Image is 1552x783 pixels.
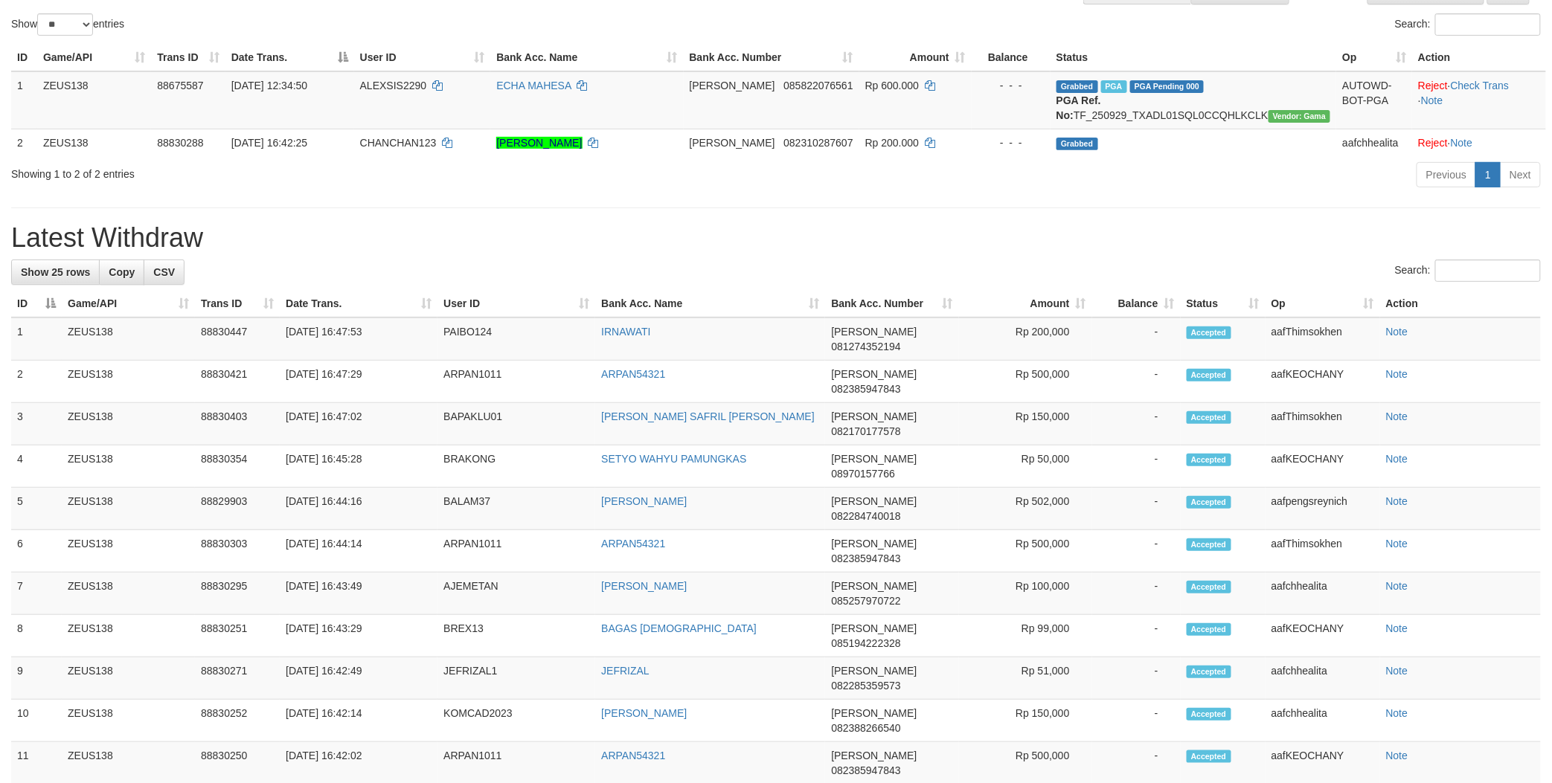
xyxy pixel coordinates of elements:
[1435,13,1541,36] input: Search:
[1266,573,1380,615] td: aafchhealita
[62,700,195,742] td: ZEUS138
[1336,71,1412,129] td: AUTOWD-BOT-PGA
[595,290,825,318] th: Bank Acc. Name: activate to sort column ascending
[601,495,687,507] a: [PERSON_NAME]
[11,260,100,285] a: Show 25 rows
[831,622,917,634] span: [PERSON_NAME]
[37,71,151,129] td: ZEUS138
[783,80,853,91] span: Copy 085822076561 to clipboard
[783,137,853,149] span: Copy 082310287607 to clipboard
[601,410,815,422] a: [PERSON_NAME] SAFRIL [PERSON_NAME]
[959,488,1092,530] td: Rp 502,000
[195,530,280,573] td: 88830303
[11,657,62,700] td: 9
[437,615,595,657] td: BREX13
[1475,162,1501,187] a: 1
[831,580,917,592] span: [PERSON_NAME]
[1092,403,1181,445] td: -
[1092,657,1181,700] td: -
[437,361,595,403] td: ARPAN1011
[859,44,972,71] th: Amount: activate to sort column ascending
[1417,162,1476,187] a: Previous
[11,573,62,615] td: 7
[11,290,62,318] th: ID: activate to sort column descending
[959,445,1092,488] td: Rp 50,000
[1187,326,1231,339] span: Accepted
[978,135,1045,150] div: - - -
[831,468,895,480] span: Copy 08970157766 to clipboard
[280,445,437,488] td: [DATE] 16:45:28
[601,368,665,380] a: ARPAN54321
[1435,260,1541,282] input: Search:
[684,44,859,71] th: Bank Acc. Number: activate to sort column ascending
[11,361,62,403] td: 2
[1092,361,1181,403] td: -
[280,403,437,445] td: [DATE] 16:47:02
[978,78,1045,93] div: - - -
[1386,326,1408,338] a: Note
[1187,623,1231,636] span: Accepted
[62,615,195,657] td: ZEUS138
[354,44,491,71] th: User ID: activate to sort column ascending
[437,318,595,361] td: PAIBO124
[437,530,595,573] td: ARPAN1011
[62,290,195,318] th: Game/API: activate to sort column ascending
[437,403,595,445] td: BAPAKLU01
[37,44,151,71] th: Game/API: activate to sort column ascending
[195,615,280,657] td: 88830251
[1056,138,1098,150] span: Grabbed
[1056,80,1098,93] span: Grabbed
[1412,44,1546,71] th: Action
[831,410,917,422] span: [PERSON_NAME]
[496,80,571,91] a: ECHA MAHESA
[1386,453,1408,465] a: Note
[21,266,90,278] span: Show 25 rows
[1187,369,1231,381] span: Accepted
[831,425,900,437] span: Copy 082170177578 to clipboard
[62,403,195,445] td: ZEUS138
[11,488,62,530] td: 5
[231,80,307,91] span: [DATE] 12:34:50
[1412,71,1546,129] td: · ·
[490,44,683,71] th: Bank Acc. Name: activate to sort column ascending
[280,700,437,742] td: [DATE] 16:42:14
[1266,403,1380,445] td: aafThimsokhen
[280,530,437,573] td: [DATE] 16:44:14
[1395,260,1541,282] label: Search:
[831,368,917,380] span: [PERSON_NAME]
[195,657,280,700] td: 88830271
[1266,530,1380,573] td: aafThimsokhen
[601,580,687,592] a: [PERSON_NAME]
[1380,290,1541,318] th: Action
[195,573,280,615] td: 88830295
[62,530,195,573] td: ZEUS138
[959,615,1092,657] td: Rp 99,000
[437,657,595,700] td: JEFRIZAL1
[109,266,135,278] span: Copy
[62,573,195,615] td: ZEUS138
[831,538,917,550] span: [PERSON_NAME]
[225,44,354,71] th: Date Trans.: activate to sort column descending
[1187,411,1231,424] span: Accepted
[1386,580,1408,592] a: Note
[1386,538,1408,550] a: Note
[1092,530,1181,573] td: -
[11,530,62,573] td: 6
[831,722,900,734] span: Copy 082388266540 to clipboard
[601,326,650,338] a: IRNAWATI
[11,403,62,445] td: 3
[1266,488,1380,530] td: aafpengsreynich
[1395,13,1541,36] label: Search:
[496,137,582,149] a: [PERSON_NAME]
[62,361,195,403] td: ZEUS138
[959,361,1092,403] td: Rp 500,000
[831,453,917,465] span: [PERSON_NAME]
[959,700,1092,742] td: Rp 150,000
[437,700,595,742] td: KOMCAD2023
[1421,94,1443,106] a: Note
[437,573,595,615] td: AJEMETAN
[1386,622,1408,634] a: Note
[280,573,437,615] td: [DATE] 16:43:49
[831,552,900,564] span: Copy 082385947843 to clipboard
[959,530,1092,573] td: Rp 500,000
